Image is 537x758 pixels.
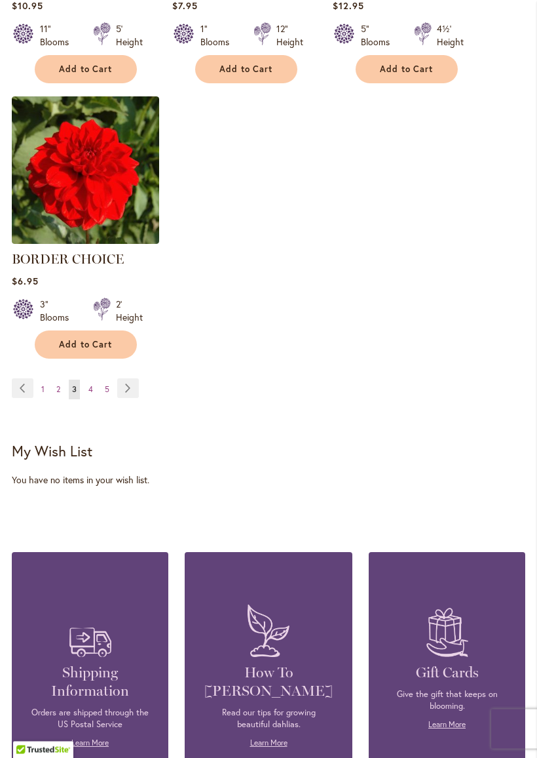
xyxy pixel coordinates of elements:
a: Learn More [428,720,466,730]
button: Add to Cart [35,331,137,359]
button: Add to Cart [35,56,137,84]
p: Give the gift that keeps on blooming. [388,689,506,713]
span: $6.95 [12,275,39,288]
a: 1 [38,380,48,400]
button: Add to Cart [356,56,458,84]
a: Learn More [250,738,287,748]
span: 4 [88,385,93,395]
div: 5" Blooms [361,23,398,49]
h4: How To [PERSON_NAME] [204,664,333,701]
div: 3" Blooms [40,298,77,325]
span: Add to Cart [59,64,113,75]
p: Orders are shipped through the US Postal Service [31,708,149,731]
img: BORDER CHOICE [12,97,159,245]
div: You have no items in your wish list. [12,474,525,487]
button: Add to Cart [195,56,297,84]
iframe: Launch Accessibility Center [10,711,46,748]
div: 11" Blooms [40,23,77,49]
h4: Gift Cards [388,664,506,683]
strong: My Wish List [12,442,92,461]
div: 12" Height [276,23,303,49]
a: 4 [85,380,96,400]
div: 2' Height [116,298,143,325]
span: Add to Cart [219,64,273,75]
span: 5 [105,385,109,395]
div: 5' Height [116,23,143,49]
div: 4½' Height [437,23,464,49]
a: BORDER CHOICE [12,252,124,268]
span: Add to Cart [59,340,113,351]
a: Learn More [71,738,109,748]
a: BORDER CHOICE [12,235,159,247]
span: 1 [41,385,45,395]
span: Add to Cart [380,64,434,75]
div: 1" Blooms [200,23,238,49]
span: 2 [56,385,60,395]
h4: Shipping Information [31,664,149,701]
a: 5 [102,380,113,400]
p: Read our tips for growing beautiful dahlias. [204,708,333,731]
span: 3 [72,385,77,395]
a: 2 [53,380,64,400]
